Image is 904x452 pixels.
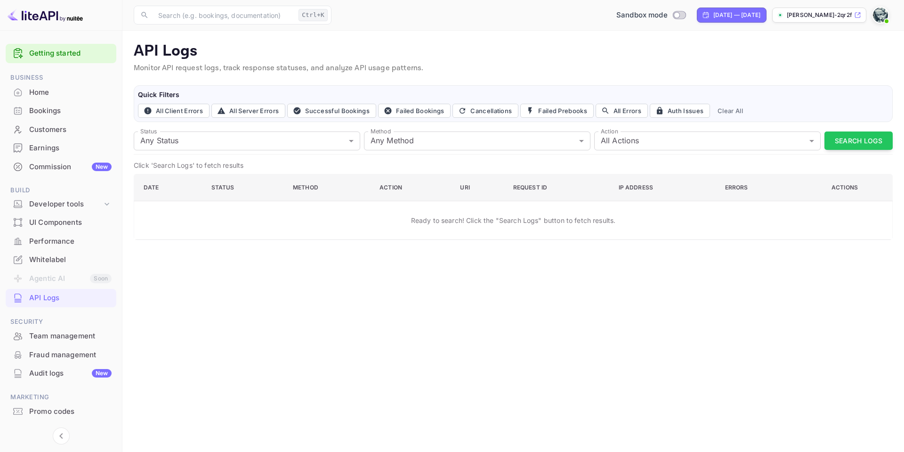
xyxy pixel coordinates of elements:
div: UI Components [29,217,112,228]
img: Raoul Alobo [873,8,888,23]
th: Date [134,174,204,201]
div: Performance [6,232,116,251]
div: New [92,369,112,378]
div: New [92,163,112,171]
span: Build [6,185,116,196]
label: Method [371,127,391,135]
span: Sandbox mode [616,10,668,21]
div: CommissionNew [6,158,116,176]
div: [DATE] — [DATE] [713,11,760,19]
a: CommissionNew [6,158,116,175]
a: Getting started [29,48,112,59]
th: Status [204,174,285,201]
input: Search (e.g. bookings, documentation) [153,6,295,25]
div: Any Status [134,131,360,150]
div: Fraud management [6,346,116,364]
div: Developer tools [29,199,102,210]
a: Earnings [6,139,116,156]
div: Ctrl+K [299,9,328,21]
div: Commission [29,162,112,173]
div: Customers [29,124,112,135]
div: Whitelabel [6,251,116,269]
a: Audit logsNew [6,364,116,382]
button: Failed Prebooks [520,104,594,118]
div: Promo codes [6,403,116,421]
div: Promo codes [29,406,112,417]
div: Bookings [6,102,116,120]
button: Failed Bookings [378,104,451,118]
a: Fraud management [6,346,116,363]
div: API Logs [29,293,112,304]
div: Fraud management [29,350,112,361]
div: Audit logsNew [6,364,116,383]
span: Business [6,73,116,83]
a: API Logs [6,289,116,306]
th: Action [372,174,452,201]
div: Customers [6,121,116,139]
label: Action [601,127,618,135]
span: Security [6,317,116,327]
p: [PERSON_NAME]-2qr2f.nuit... [787,11,852,19]
a: Bookings [6,102,116,119]
p: API Logs [134,42,893,61]
div: Developer tools [6,196,116,213]
div: Earnings [6,139,116,157]
div: Any Method [364,131,590,150]
label: Status [140,127,157,135]
button: Clear All [714,104,747,118]
h6: Quick Filters [138,90,888,100]
a: Performance [6,232,116,250]
div: UI Components [6,214,116,232]
button: Cancellations [452,104,518,118]
th: IP Address [611,174,718,201]
div: Audit logs [29,368,112,379]
th: Request ID [506,174,611,201]
button: All Errors [596,104,648,118]
th: Errors [718,174,799,201]
div: API Logs [6,289,116,307]
div: All Actions [594,131,821,150]
p: Click 'Search Logs' to fetch results [134,160,893,170]
span: Marketing [6,392,116,403]
p: Monitor API request logs, track response statuses, and analyze API usage patterns. [134,63,893,74]
a: Promo codes [6,403,116,420]
div: Bookings [29,106,112,116]
div: Home [29,87,112,98]
button: All Server Errors [211,104,285,118]
th: Actions [799,174,892,201]
button: All Client Errors [138,104,210,118]
div: Switch to Production mode [613,10,689,21]
a: Whitelabel [6,251,116,268]
a: Customers [6,121,116,138]
a: Team management [6,327,116,345]
th: Method [285,174,372,201]
img: LiteAPI logo [8,8,83,23]
div: Team management [29,331,112,342]
button: Auth Issues [650,104,710,118]
th: URI [452,174,505,201]
div: Earnings [29,143,112,154]
div: Home [6,83,116,102]
button: Collapse navigation [53,427,70,444]
div: Whitelabel [29,255,112,265]
button: Successful Bookings [287,104,376,118]
div: Team management [6,327,116,345]
a: Home [6,83,116,101]
a: UI Components [6,214,116,231]
div: Performance [29,236,112,247]
button: Search Logs [824,131,893,150]
div: Getting started [6,44,116,63]
p: Ready to search! Click the "Search Logs" button to fetch results. [411,215,616,225]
